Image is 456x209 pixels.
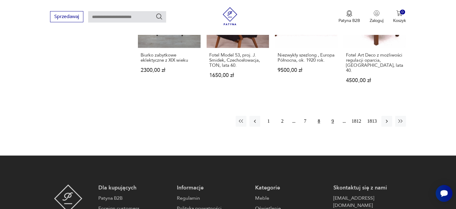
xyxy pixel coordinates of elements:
[177,195,249,202] a: Regulamin
[209,73,266,78] p: 1650,00 zł
[209,53,266,68] h3: Fotel Model 53, proj. J. Smidek, Czechosłowacja, TON, lata 60.
[141,68,198,73] p: 2300,00 zł
[338,10,360,23] button: Patyna B2B
[277,116,288,127] button: 2
[366,116,378,127] button: 1813
[221,7,239,25] img: Patyna - sklep z meblami i dekoracjami vintage
[278,53,335,63] h3: Niezwykły szezlong , Europa Północna, ok. 1920 rok.
[338,18,360,23] p: Patyna B2B
[393,10,406,23] button: 0Koszyk
[346,53,403,73] h3: Fotel Art Deco z możliwości regulacji oparcia, [GEOGRAPHIC_DATA], lata 40.
[327,116,338,127] button: 9
[370,18,383,23] p: Zaloguj
[98,184,171,192] p: Dla kupujących
[177,184,249,192] p: Informacje
[50,11,83,22] button: Sprzedawaj
[314,116,324,127] button: 8
[370,10,383,23] button: Zaloguj
[393,18,406,23] p: Koszyk
[278,68,335,73] p: 9500,00 zł
[350,116,363,127] button: 1812
[333,195,406,209] a: [EMAIL_ADDRESS][DOMAIN_NAME]
[156,13,163,20] button: Szukaj
[300,116,311,127] button: 7
[400,10,405,15] div: 0
[338,10,360,23] a: Ikona medaluPatyna B2B
[50,15,83,19] a: Sprzedawaj
[141,53,198,63] h3: Biurko zabytkowe eklektyczne z XIX wieku
[436,185,452,202] iframe: Smartsupp widget button
[396,10,402,16] img: Ikona koszyka
[333,184,406,192] p: Skontaktuj się z nami
[98,195,171,202] a: Patyna B2B
[346,78,403,83] p: 4500,00 zł
[374,10,380,16] img: Ikonka użytkownika
[255,184,327,192] p: Kategorie
[346,10,352,17] img: Ikona medalu
[263,116,274,127] button: 1
[255,195,327,202] a: Meble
